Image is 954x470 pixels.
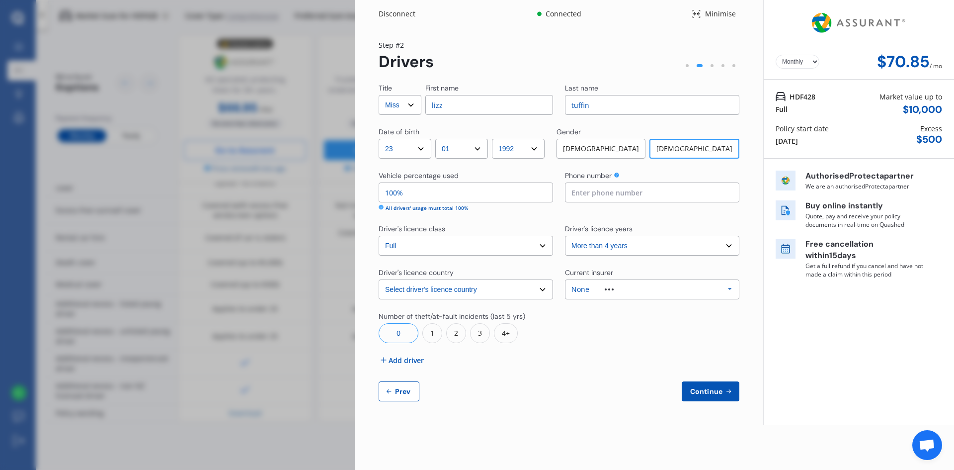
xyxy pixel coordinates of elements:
div: 2 [446,323,466,343]
div: $70.85 [877,53,930,71]
input: Enter phone number [565,183,739,202]
img: Assurant.png [809,4,909,42]
div: Gender [556,127,581,137]
div: Disconnect [379,9,426,19]
div: 1 [422,323,442,343]
div: Full [776,104,788,114]
img: buy online icon [776,200,795,220]
img: insurer icon [776,171,795,190]
div: 3 [470,323,490,343]
div: Vehicle percentage used [379,171,459,181]
input: Enter last name [565,95,739,115]
div: Excess [920,123,942,134]
div: Phone number [565,171,612,181]
div: All drivers' usage must total 100% [386,204,469,212]
div: [DEMOGRAPHIC_DATA] [649,139,739,159]
div: Number of theft/at-fault incidents (last 5 yrs) [379,311,525,321]
div: Title [379,83,392,93]
span: Prev [393,387,413,395]
p: Free cancellation within 15 days [805,239,925,262]
span: Add driver [389,355,424,366]
button: Continue [682,381,739,401]
div: Last name [565,83,598,93]
span: Continue [688,387,724,395]
p: Get a full refund if you cancel and have not made a claim within this period [805,262,925,279]
div: First name [425,83,459,93]
div: 0 [379,323,418,343]
p: Authorised Protecta partner [805,171,925,182]
div: Current insurer [565,268,613,278]
div: Date of birth [379,127,419,137]
div: [DEMOGRAPHIC_DATA] [556,139,645,159]
div: Step # 2 [379,40,434,50]
div: Driver's licence class [379,224,445,234]
div: Minimise [701,9,739,19]
div: [DATE] [776,136,798,146]
input: Enter first name [425,95,553,115]
div: Drivers [379,53,434,71]
div: Connected [544,9,583,19]
div: / mo [930,53,942,71]
span: HDF428 [790,92,815,102]
p: Buy online instantly [805,200,925,212]
div: Market value up to [879,92,942,102]
div: $ 10,000 [903,104,942,115]
div: Driver's licence years [565,224,633,234]
input: Enter percentage [379,183,553,202]
p: Quote, pay and receive your policy documents in real-time on Quashed [805,212,925,229]
div: Policy start date [776,123,829,134]
div: None [571,286,589,293]
div: 4+ [494,323,518,343]
a: Open chat [912,430,942,460]
img: other.81dba5aafe580aa69f38.svg [605,288,614,290]
div: $ 500 [916,134,942,145]
p: We are an authorised Protecta partner [805,182,925,190]
div: Driver's licence country [379,268,454,278]
img: free cancel icon [776,239,795,259]
button: Prev [379,381,419,401]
